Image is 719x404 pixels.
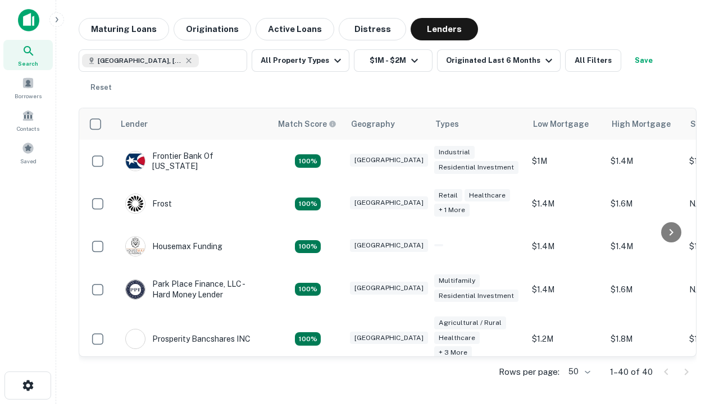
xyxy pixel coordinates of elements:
button: All Property Types [252,49,349,72]
button: Reset [83,76,119,99]
div: Healthcare [434,332,480,345]
button: Active Loans [256,18,334,40]
td: $1.6M [605,268,684,310]
div: Park Place Finance, LLC - Hard Money Lender [125,279,260,299]
p: Rows per page: [499,365,559,379]
button: Save your search to get updates of matches that match your search criteria. [626,49,662,72]
img: picture [126,329,145,348]
button: Originated Last 6 Months [437,49,561,72]
a: Contacts [3,105,53,135]
th: Types [429,108,526,140]
div: + 1 more [434,204,470,217]
div: Types [435,117,459,131]
td: $1.4M [526,225,605,268]
div: Industrial [434,146,475,159]
div: Residential Investment [434,161,518,174]
div: Lender [121,117,148,131]
iframe: Chat Widget [663,314,719,368]
div: High Mortgage [612,117,671,131]
div: Geography [351,117,395,131]
button: All Filters [565,49,621,72]
button: $1M - $2M [354,49,433,72]
div: Matching Properties: 4, hasApolloMatch: undefined [295,240,321,254]
div: Multifamily [434,274,480,287]
span: Saved [20,157,37,166]
span: [GEOGRAPHIC_DATA], [GEOGRAPHIC_DATA], [GEOGRAPHIC_DATA] [98,56,182,66]
img: picture [126,280,145,299]
span: Borrowers [15,91,42,100]
div: Housemax Funding [125,236,222,256]
button: Originations [174,18,251,40]
div: Low Mortgage [533,117,589,131]
th: Low Mortgage [526,108,605,140]
div: Frost [125,194,172,214]
td: $1.4M [526,268,605,310]
button: Distress [339,18,406,40]
button: Lenders [411,18,478,40]
div: 50 [564,364,592,380]
th: Capitalize uses an advanced AI algorithm to match your search with the best lender. The match sco... [271,108,344,140]
div: Matching Properties: 4, hasApolloMatch: undefined [295,154,321,168]
img: picture [126,237,145,256]
div: [GEOGRAPHIC_DATA] [350,239,428,252]
a: Search [3,40,53,70]
th: Geography [344,108,429,140]
div: Frontier Bank Of [US_STATE] [125,151,260,171]
a: Borrowers [3,72,53,103]
div: [GEOGRAPHIC_DATA] [350,332,428,345]
div: Prosperity Bancshares INC [125,329,251,349]
div: Matching Properties: 7, hasApolloMatch: undefined [295,332,321,346]
img: capitalize-icon.png [18,9,39,31]
th: High Mortgage [605,108,684,140]
div: Originated Last 6 Months [446,54,556,67]
div: Residential Investment [434,290,518,302]
td: $1M [526,140,605,182]
td: $1.8M [605,311,684,368]
span: Contacts [17,124,39,133]
div: [GEOGRAPHIC_DATA] [350,196,428,209]
div: Agricultural / Rural [434,316,506,329]
h6: Match Score [278,118,334,130]
div: Capitalize uses an advanced AI algorithm to match your search with the best lender. The match sco... [278,118,336,130]
a: Saved [3,137,53,168]
td: $1.4M [605,225,684,268]
td: $1.2M [526,311,605,368]
div: [GEOGRAPHIC_DATA] [350,282,428,295]
img: picture [126,194,145,213]
div: Retail [434,189,462,202]
div: Healthcare [465,189,510,202]
td: $1.4M [605,140,684,182]
div: Matching Properties: 4, hasApolloMatch: undefined [295,198,321,211]
button: Maturing Loans [79,18,169,40]
div: Matching Properties: 4, hasApolloMatch: undefined [295,283,321,296]
p: 1–40 of 40 [610,365,653,379]
div: + 3 more [434,346,472,359]
img: picture [126,151,145,171]
td: $1.4M [526,182,605,225]
div: [GEOGRAPHIC_DATA] [350,154,428,167]
span: Search [18,59,38,68]
th: Lender [114,108,271,140]
td: $1.6M [605,182,684,225]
